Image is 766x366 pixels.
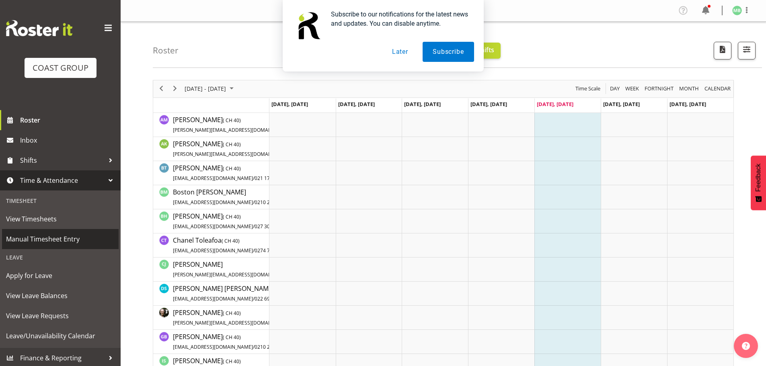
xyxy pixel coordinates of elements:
[253,199,255,206] span: /
[173,188,288,206] span: Boston [PERSON_NAME]
[173,332,288,351] a: [PERSON_NAME](CH 40)[EMAIL_ADDRESS][DOMAIN_NAME]/0210 261 1155
[173,284,292,303] a: [PERSON_NAME] [PERSON_NAME][EMAIL_ADDRESS][DOMAIN_NAME]/022 695 2670
[153,330,269,354] td: Gene Burton resource
[423,42,474,62] button: Subscribe
[255,175,285,182] span: 021 174 3407
[255,295,285,302] span: 022 695 2670
[173,295,253,302] span: [EMAIL_ADDRESS][DOMAIN_NAME]
[20,352,105,364] span: Finance & Reporting
[184,84,227,94] span: [DATE] - [DATE]
[223,334,241,341] span: ( CH 40)
[2,229,119,249] a: Manual Timesheet Entry
[20,114,117,126] span: Roster
[255,223,285,230] span: 027 309 9306
[173,308,320,327] span: [PERSON_NAME]
[173,139,320,158] a: [PERSON_NAME](CH 40)[PERSON_NAME][EMAIL_ADDRESS][DOMAIN_NAME]
[153,161,269,185] td: Benjamin Thomas Geden resource
[2,326,119,346] a: Leave/Unavailability Calendar
[153,137,269,161] td: Angela Kerrigan resource
[153,258,269,282] td: Craig Jenkins resource
[173,199,253,206] span: [EMAIL_ADDRESS][DOMAIN_NAME]
[173,344,253,350] span: [EMAIL_ADDRESS][DOMAIN_NAME]
[624,84,640,94] span: Week
[173,235,285,255] a: Chanel Toleafoa(CH 40)[EMAIL_ADDRESS][DOMAIN_NAME]/0274 748 935
[704,84,731,94] span: calendar
[153,306,269,330] td: Dayle Eathorne resource
[324,10,474,28] div: Subscribe to our notifications for the latest news and updates. You can disable anytime.
[173,139,320,158] span: [PERSON_NAME]
[153,185,269,209] td: Boston Morgan-Horan resource
[703,84,732,94] button: Month
[338,100,375,108] span: [DATE], [DATE]
[2,249,119,266] div: Leave
[678,84,700,94] span: Month
[751,155,766,210] button: Feedback - Show survey
[271,100,308,108] span: [DATE], [DATE]
[223,213,241,220] span: ( CH 40)
[255,344,288,350] span: 0210 261 1155
[173,284,292,303] span: [PERSON_NAME] [PERSON_NAME]
[609,84,620,94] span: Day
[382,42,418,62] button: Later
[173,223,253,230] span: [EMAIL_ADDRESS][DOMAIN_NAME]
[153,209,269,233] td: Bryan Humprhries resource
[173,260,323,279] a: [PERSON_NAME][PERSON_NAME][EMAIL_ADDRESS][DOMAIN_NAME]
[173,260,323,278] span: [PERSON_NAME]
[223,310,241,317] span: ( CH 40)
[173,308,320,327] a: [PERSON_NAME](CH 40)[PERSON_NAME][EMAIL_ADDRESS][DOMAIN_NAME]
[154,80,168,97] div: previous period
[168,80,182,97] div: next period
[574,84,602,94] button: Time Scale
[173,115,323,134] span: [PERSON_NAME]
[20,134,117,146] span: Inbox
[20,174,105,186] span: Time & Attendance
[603,100,640,108] span: [DATE], [DATE]
[255,199,288,206] span: 0210 289 5915
[173,187,288,207] a: Boston [PERSON_NAME][EMAIL_ADDRESS][DOMAIN_NAME]/0210 289 5915
[2,306,119,326] a: View Leave Requests
[182,80,238,97] div: Sep 29 - Oct 05, 2025
[222,237,240,244] span: ( CH 40)
[404,100,441,108] span: [DATE], [DATE]
[742,342,750,350] img: help-xxl-2.png
[253,247,255,254] span: /
[2,192,119,209] div: Timesheet
[173,247,253,254] span: [EMAIL_ADDRESS][DOMAIN_NAME]
[6,233,115,245] span: Manual Timesheet Entry
[6,213,115,225] span: View Timesheets
[153,233,269,258] td: Chanel Toleafoa resource
[755,164,762,192] span: Feedback
[253,223,255,230] span: /
[173,332,288,351] span: [PERSON_NAME]
[669,100,706,108] span: [DATE], [DATE]
[173,175,253,182] span: [EMAIL_ADDRESS][DOMAIN_NAME]
[537,100,573,108] span: [DATE], [DATE]
[153,282,269,306] td: Darren Shiu Lun Lau resource
[223,141,241,148] span: ( CH 40)
[6,290,115,302] span: View Leave Balances
[624,84,641,94] button: Timeline Week
[223,358,241,365] span: ( CH 40)
[153,113,269,137] td: Andrew McFadzean resource
[173,236,285,254] span: Chanel Toleafoa
[173,212,285,230] span: [PERSON_NAME]
[470,100,507,108] span: [DATE], [DATE]
[292,10,324,42] img: notification icon
[6,270,115,282] span: Apply for Leave
[253,295,255,302] span: /
[575,84,601,94] span: Time Scale
[173,115,323,134] a: [PERSON_NAME](CH 40)[PERSON_NAME][EMAIL_ADDRESS][DOMAIN_NAME]
[6,310,115,322] span: View Leave Requests
[678,84,700,94] button: Timeline Month
[173,319,291,326] span: [PERSON_NAME][EMAIL_ADDRESS][DOMAIN_NAME]
[643,84,675,94] button: Fortnight
[173,151,291,157] span: [PERSON_NAME][EMAIL_ADDRESS][DOMAIN_NAME]
[609,84,621,94] button: Timeline Day
[2,266,119,286] a: Apply for Leave
[6,330,115,342] span: Leave/Unavailability Calendar
[20,154,105,166] span: Shifts
[223,165,241,172] span: ( CH 40)
[255,247,285,254] span: 0274 748 935
[2,209,119,229] a: View Timesheets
